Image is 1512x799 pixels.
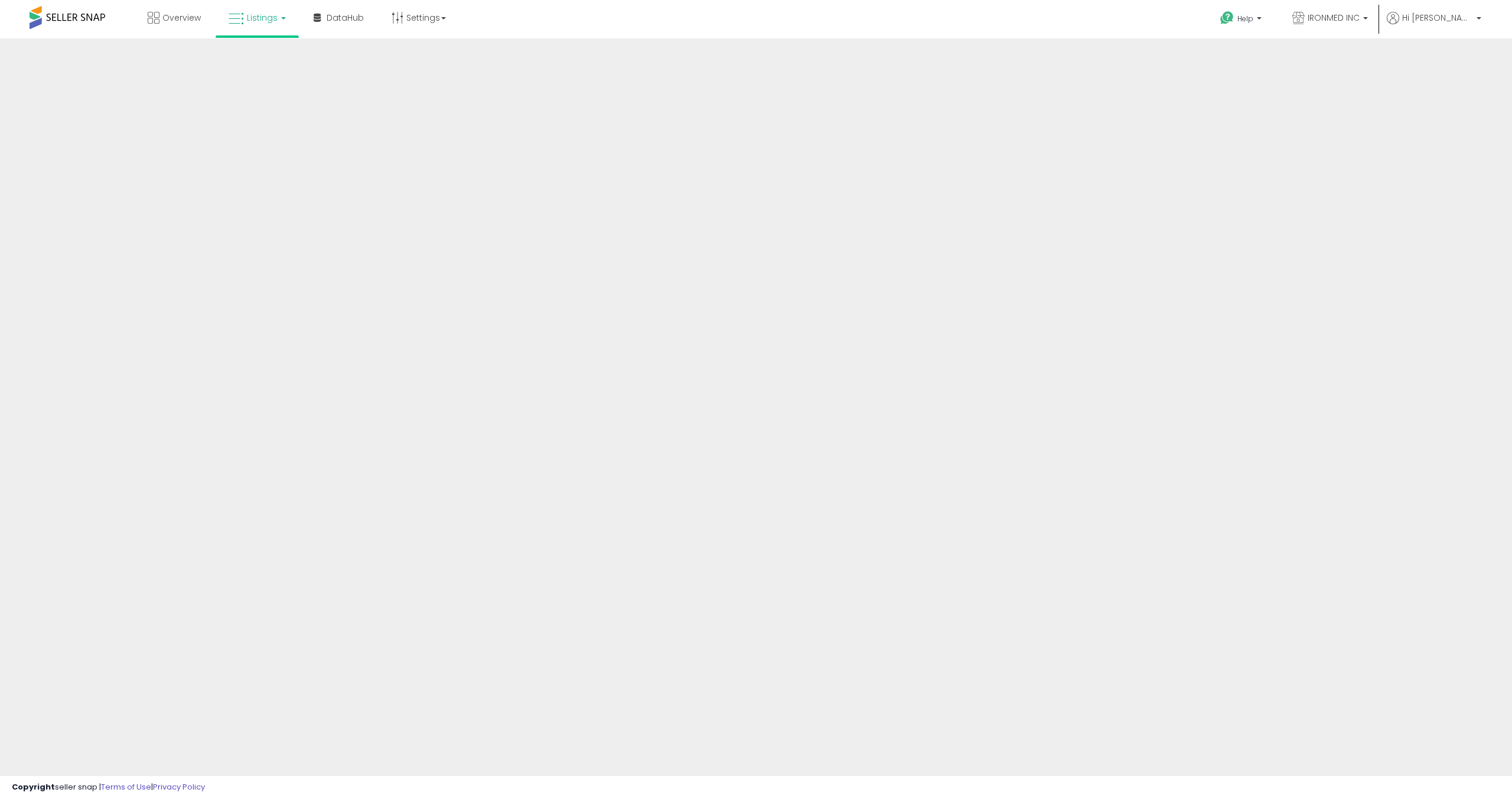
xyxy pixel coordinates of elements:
[1387,12,1481,38] a: Hi [PERSON_NAME]
[1220,11,1234,25] i: Get Help
[247,12,278,24] span: Listings
[1308,12,1360,24] span: IRONMED INC
[1402,12,1473,24] span: Hi [PERSON_NAME]
[1211,2,1273,38] a: Help
[162,12,201,24] span: Overview
[327,12,364,24] span: DataHub
[1237,14,1253,24] span: Help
